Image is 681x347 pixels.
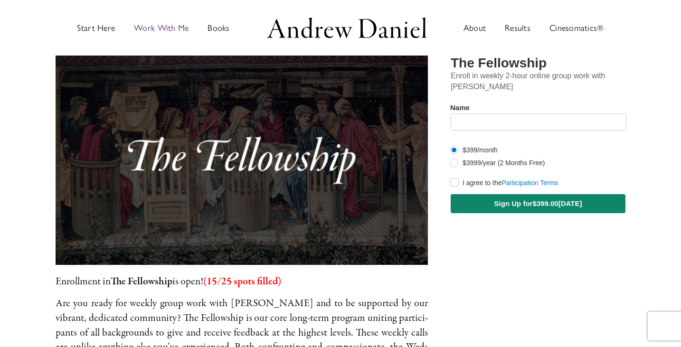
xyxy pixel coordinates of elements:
[111,274,172,289] strong: The Fellowship
[203,274,281,289] strong: (15/25 spots filled)
[450,146,458,154] input: $399/month
[505,2,530,54] a: Results
[56,56,428,265] img: fellowship-graphic
[532,199,558,207] em: $399.00
[451,194,625,213] button: Sign Up for$399.00[DATE]
[134,2,189,54] a: Work with Andrew in groups or private sessions
[77,24,115,32] span: Start Here
[505,24,530,32] span: Results
[450,103,470,112] label: Name
[549,24,604,32] span: Cinesomatics®
[451,56,625,71] h3: The Fellowship
[208,24,229,32] span: Books
[549,2,604,54] a: Cinesomatics®
[264,15,430,41] img: Andrew Daniel Logo
[450,159,625,167] label: $3999/year (2 Months Free)
[77,2,115,54] a: Start Here
[463,2,486,54] a: About
[463,179,558,187] label: I agree to the
[450,159,458,167] input: $3999/year (2 Months Free)
[450,146,625,154] label: $399/month
[56,274,428,289] p: Enrollment in is open!
[463,24,486,32] span: About
[134,24,189,32] span: Work With Me
[501,179,558,187] a: Participation Terms
[451,71,625,92] p: Enroll in week­ly 2‑hour online group work with [PERSON_NAME]
[208,2,229,54] a: Discover books written by Andrew Daniel
[494,199,582,207] span: Sign Up for [DATE]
